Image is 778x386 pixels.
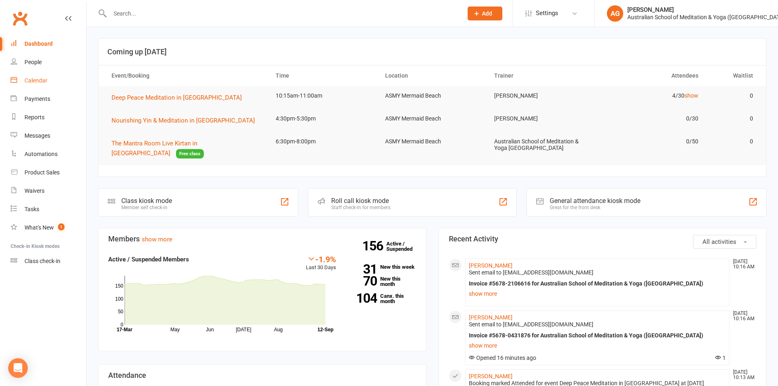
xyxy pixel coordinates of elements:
a: Automations [11,145,86,163]
span: Add [482,10,492,17]
a: [PERSON_NAME] [469,314,513,321]
td: 4/30 [596,86,706,105]
div: Waivers [25,187,45,194]
a: show more [469,340,726,351]
a: show more [469,288,726,299]
a: [PERSON_NAME] [469,373,513,379]
div: Reports [25,114,45,120]
div: Member self check-in [121,205,172,210]
time: [DATE] 10:16 AM [729,259,756,270]
div: People [25,59,42,65]
a: show more [142,236,172,243]
button: Nourishing Yin & Meditation in [GEOGRAPHIC_DATA] [111,116,261,125]
a: Tasks [11,200,86,219]
td: ASMY Mermaid Beach [378,132,487,151]
div: Great for the front desk [550,205,640,210]
div: What's New [25,224,54,231]
h3: Coming up [DATE] [107,48,757,56]
a: [PERSON_NAME] [469,262,513,269]
th: Event/Booking [104,65,268,86]
button: All activities [693,235,756,249]
th: Time [268,65,378,86]
time: [DATE] 10:16 AM [729,311,756,321]
a: Product Sales [11,163,86,182]
h3: Attendance [108,371,416,379]
a: Messages [11,127,86,145]
a: Dashboard [11,35,86,53]
button: Deep Peace Meditation in [GEOGRAPHIC_DATA] [111,93,247,103]
div: Product Sales [25,169,60,176]
div: -1.9% [306,254,336,263]
div: Last 30 Days [306,254,336,272]
a: What's New1 [11,219,86,237]
a: Clubworx [10,8,30,29]
td: 0 [706,86,760,105]
th: Trainer [487,65,596,86]
input: Search... [107,8,457,19]
td: 0/30 [596,109,706,128]
div: Dashboard [25,40,53,47]
div: Payments [25,96,50,102]
a: 31New this week [348,264,416,270]
td: 4:30pm-5:30pm [268,109,378,128]
div: Class kiosk mode [121,197,172,205]
th: Waitlist [706,65,760,86]
td: Australian School of Meditation & Yoga [GEOGRAPHIC_DATA] [487,132,596,158]
div: General attendance kiosk mode [550,197,640,205]
span: All activities [702,238,736,245]
a: Class kiosk mode [11,252,86,270]
a: 156Active / Suspended [386,235,422,258]
span: Deep Peace Meditation in [GEOGRAPHIC_DATA] [111,94,242,101]
div: Calendar [25,77,47,84]
td: 10:15am-11:00am [268,86,378,105]
a: Reports [11,108,86,127]
strong: 70 [348,275,377,287]
div: Open Intercom Messenger [8,358,28,378]
span: Settings [536,4,558,22]
strong: 31 [348,263,377,275]
div: Roll call kiosk mode [331,197,390,205]
td: 0 [706,109,760,128]
td: ASMY Mermaid Beach [378,86,487,105]
div: Automations [25,151,58,157]
span: Sent email to [EMAIL_ADDRESS][DOMAIN_NAME] [469,269,593,276]
a: Calendar [11,71,86,90]
div: AG [607,5,623,22]
th: Attendees [596,65,706,86]
td: 0/50 [596,132,706,151]
a: 104Canx. this month [348,293,416,304]
a: People [11,53,86,71]
a: 70New this month [348,276,416,287]
span: Nourishing Yin & Meditation in [GEOGRAPHIC_DATA] [111,117,255,124]
td: 6:30pm-8:00pm [268,132,378,151]
th: Location [378,65,487,86]
span: Opened 16 minutes ago [469,355,536,361]
div: Tasks [25,206,39,212]
h3: Members [108,235,416,243]
div: Staff check-in for members [331,205,390,210]
button: Add [468,7,502,20]
span: 1 [715,355,726,361]
div: Invoice #5678-2106616 for Australian School of Meditation & Yoga ([GEOGRAPHIC_DATA]) [469,280,726,287]
a: show [684,92,698,99]
td: ASMY Mermaid Beach [378,109,487,128]
td: [PERSON_NAME] [487,86,596,105]
time: [DATE] 10:13 AM [729,370,756,380]
strong: 104 [348,292,377,304]
span: Sent email to [EMAIL_ADDRESS][DOMAIN_NAME] [469,321,593,328]
td: 0 [706,132,760,151]
td: [PERSON_NAME] [487,109,596,128]
div: Messages [25,132,50,139]
button: The Mantra Room Live Kirtan in [GEOGRAPHIC_DATA]Free class [111,138,261,158]
span: 1 [58,223,65,230]
div: Invoice #5678-0431876 for Australian School of Meditation & Yoga ([GEOGRAPHIC_DATA]) [469,332,726,339]
a: Payments [11,90,86,108]
a: Waivers [11,182,86,200]
strong: Active / Suspended Members [108,256,189,263]
strong: 156 [362,240,386,252]
span: The Mantra Room Live Kirtan in [GEOGRAPHIC_DATA] [111,140,197,157]
h3: Recent Activity [449,235,757,243]
div: Class check-in [25,258,60,264]
span: Free class [176,149,204,158]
